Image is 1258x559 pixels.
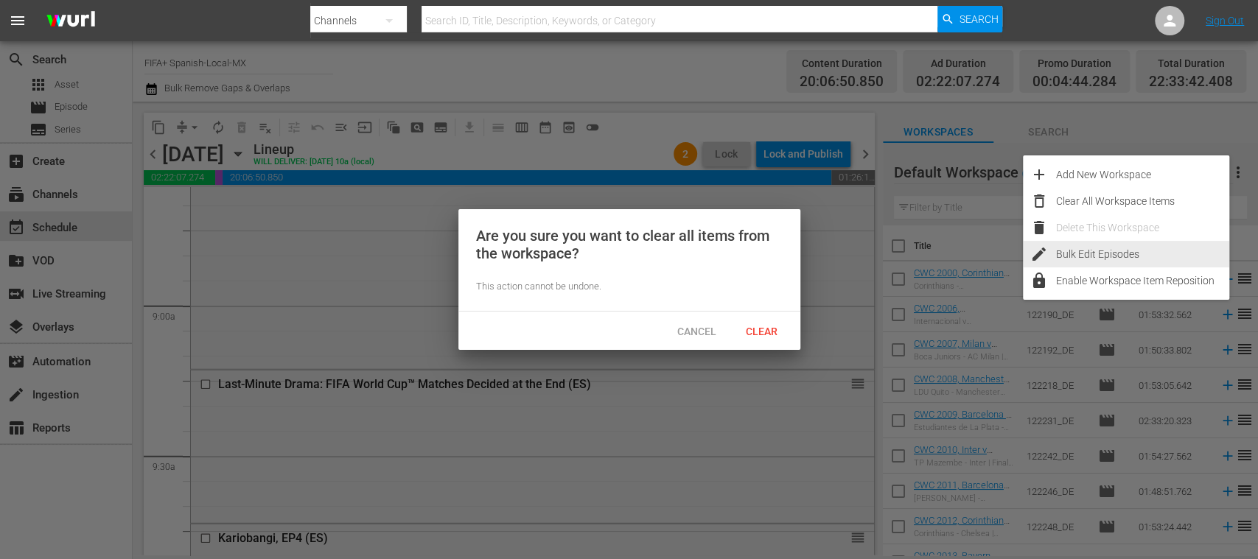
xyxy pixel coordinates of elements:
[1030,245,1048,263] span: edit
[1056,214,1229,241] div: Delete This Workspace
[1056,241,1229,267] div: Bulk Edit Episodes
[937,6,1002,32] button: Search
[1030,272,1048,289] span: lock
[9,12,27,29] span: menu
[1056,267,1229,294] div: Enable Workspace Item Reposition
[476,227,783,262] div: Are you sure you want to clear all items from the workspace?
[1206,15,1244,27] a: Sign Out
[476,280,783,294] div: This action cannot be undone.
[959,6,998,32] span: Search
[665,326,728,337] span: Cancel
[1056,161,1229,188] div: Add New Workspace
[665,317,730,344] button: Cancel
[1030,166,1048,183] span: add
[1056,188,1229,214] div: Clear All Workspace Items
[730,317,794,344] button: Clear
[1030,219,1048,236] span: delete
[35,4,106,38] img: ans4CAIJ8jUAAAAAAAAAAAAAAAAAAAAAAAAgQb4GAAAAAAAAAAAAAAAAAAAAAAAAJMjXAAAAAAAAAAAAAAAAAAAAAAAAgAT5G...
[734,326,789,337] span: Clear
